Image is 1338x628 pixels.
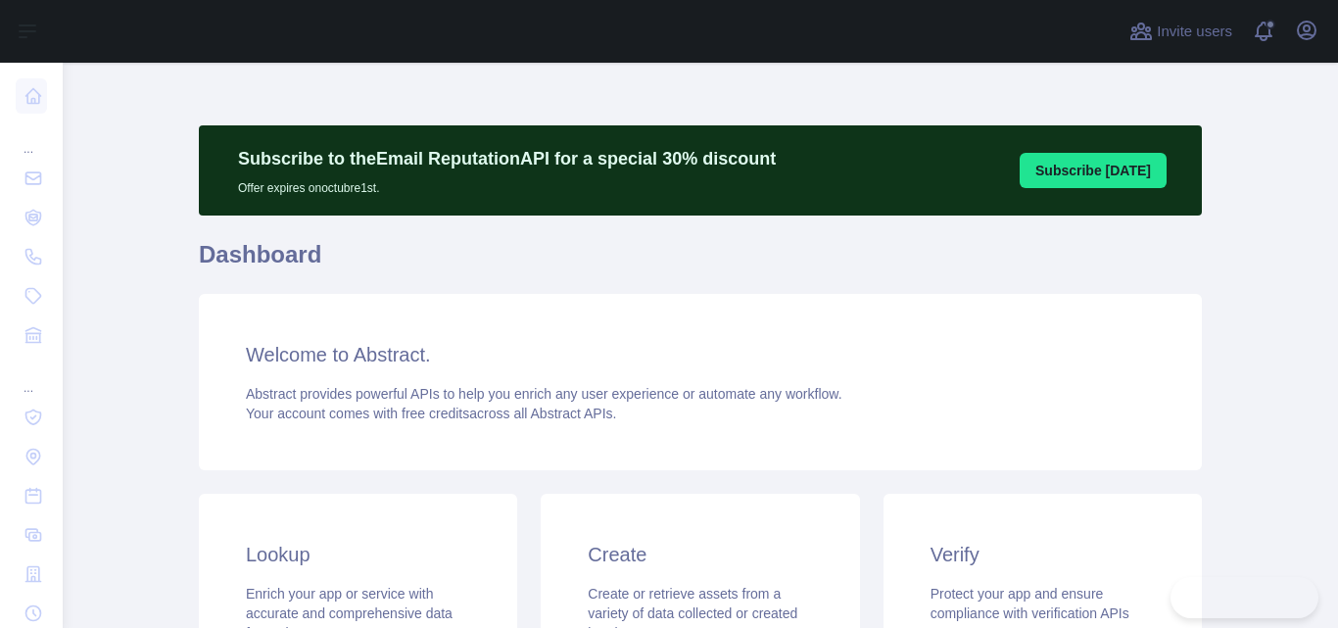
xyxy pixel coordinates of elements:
[16,357,47,396] div: ...
[931,541,1155,568] h3: Verify
[1171,577,1318,618] iframe: Toggle Customer Support
[246,406,616,421] span: Your account comes with across all Abstract APIs.
[931,586,1129,621] span: Protect your app and ensure compliance with verification APIs
[1157,21,1232,43] span: Invite users
[1020,153,1167,188] button: Subscribe [DATE]
[246,541,470,568] h3: Lookup
[238,172,776,196] p: Offer expires on octubre 1st.
[1125,16,1236,47] button: Invite users
[16,118,47,157] div: ...
[199,239,1202,286] h1: Dashboard
[246,386,842,402] span: Abstract provides powerful APIs to help you enrich any user experience or automate any workflow.
[588,541,812,568] h3: Create
[402,406,469,421] span: free credits
[238,145,776,172] p: Subscribe to the Email Reputation API for a special 30 % discount
[246,341,1155,368] h3: Welcome to Abstract.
